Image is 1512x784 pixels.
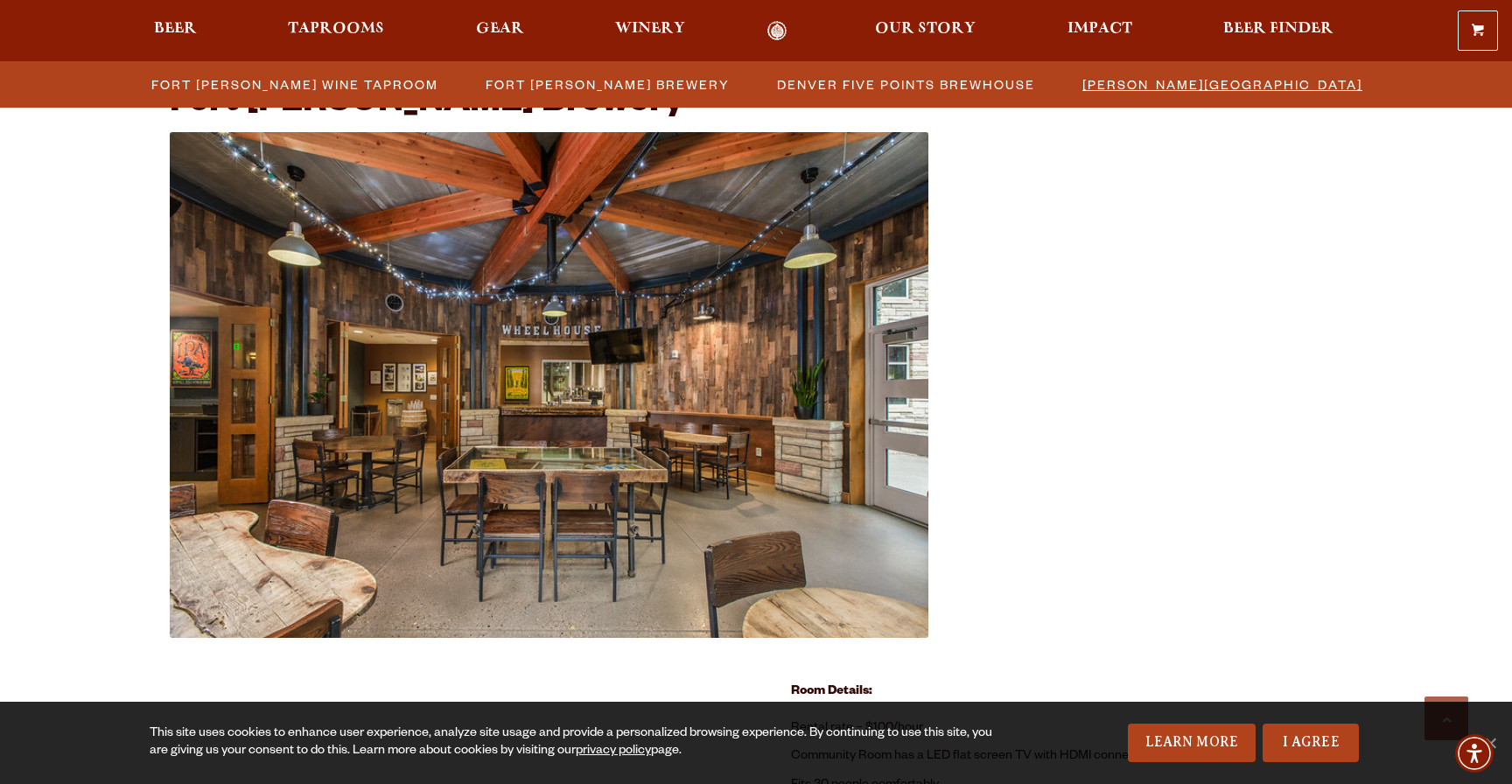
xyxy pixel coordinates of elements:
a: I Agree [1263,724,1359,762]
a: Taprooms [276,21,395,41]
a: Beer Finder [1212,21,1345,41]
a: Fort [PERSON_NAME] Wine Taproom [141,72,447,97]
a: Beer [143,21,208,41]
span: Fort [PERSON_NAME] Brewery [486,72,730,97]
a: Gear [465,21,535,41]
span: Our Story [875,22,976,36]
a: Fort [PERSON_NAME] Brewery [475,72,738,97]
a: Learn More [1128,724,1256,762]
div: This site uses cookies to enhance user experience, analyze site usage and provide a personalized ... [150,725,1004,760]
span: Taprooms [288,22,384,36]
a: Denver Five Points Brewhouse [766,72,1044,97]
span: Fort [PERSON_NAME] Wine Taproom [151,72,438,97]
span: Impact [1067,22,1132,36]
span: Gear [476,22,524,36]
a: Winery [604,21,696,41]
a: Scroll to top [1424,696,1468,740]
a: Impact [1056,21,1144,41]
span: Denver Five Points Brewhouse [777,72,1035,97]
a: [PERSON_NAME][GEOGRAPHIC_DATA] [1072,72,1371,97]
a: Our Story [864,21,987,41]
img: 53910864043_9243470bb9_c [170,132,928,638]
strong: Room Details: [791,685,872,699]
span: Beer [154,22,197,36]
div: Accessibility Menu [1455,734,1494,773]
span: Beer Finder [1223,22,1333,36]
span: Winery [615,22,685,36]
a: privacy policy [576,745,651,759]
a: Odell Home [744,21,809,41]
span: [PERSON_NAME][GEOGRAPHIC_DATA] [1082,72,1362,97]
